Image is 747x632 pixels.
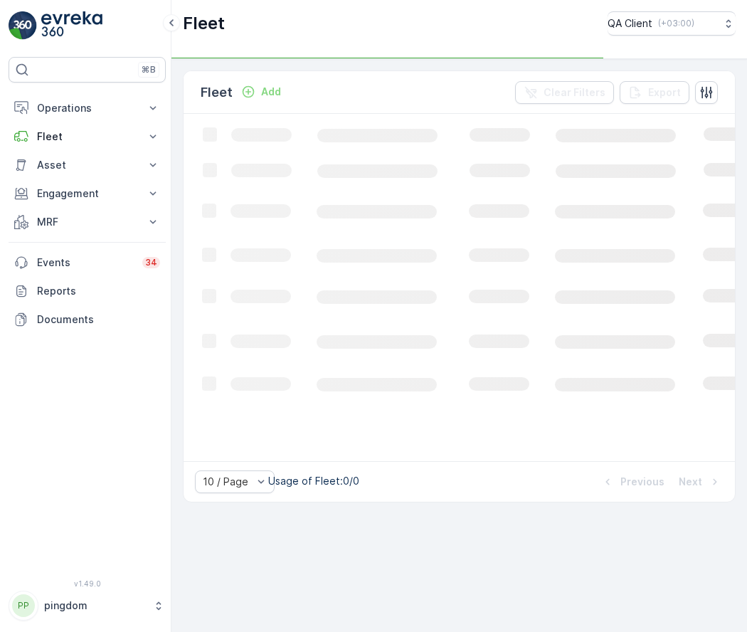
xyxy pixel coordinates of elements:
[515,81,614,104] button: Clear Filters
[37,130,137,144] p: Fleet
[620,81,689,104] button: Export
[41,11,102,40] img: logo_light-DOdMpM7g.png
[9,277,166,305] a: Reports
[37,186,137,201] p: Engagement
[9,591,166,621] button: PPpingdom
[9,179,166,208] button: Engagement
[37,215,137,229] p: MRF
[9,122,166,151] button: Fleet
[37,284,160,298] p: Reports
[268,474,359,488] p: Usage of Fleet : 0/0
[9,94,166,122] button: Operations
[677,473,724,490] button: Next
[142,64,156,75] p: ⌘B
[544,85,605,100] p: Clear Filters
[658,18,694,29] p: ( +03:00 )
[37,312,160,327] p: Documents
[679,475,702,489] p: Next
[37,101,137,115] p: Operations
[37,158,137,172] p: Asset
[261,85,281,99] p: Add
[648,85,681,100] p: Export
[9,208,166,236] button: MRF
[9,151,166,179] button: Asset
[608,11,736,36] button: QA Client(+03:00)
[620,475,664,489] p: Previous
[599,473,666,490] button: Previous
[183,12,225,35] p: Fleet
[9,305,166,334] a: Documents
[608,16,652,31] p: QA Client
[12,594,35,617] div: PP
[145,257,157,268] p: 34
[9,11,37,40] img: logo
[235,83,287,100] button: Add
[9,579,166,588] span: v 1.49.0
[44,599,146,613] p: pingdom
[9,248,166,277] a: Events34
[201,83,233,102] p: Fleet
[37,256,134,270] p: Events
